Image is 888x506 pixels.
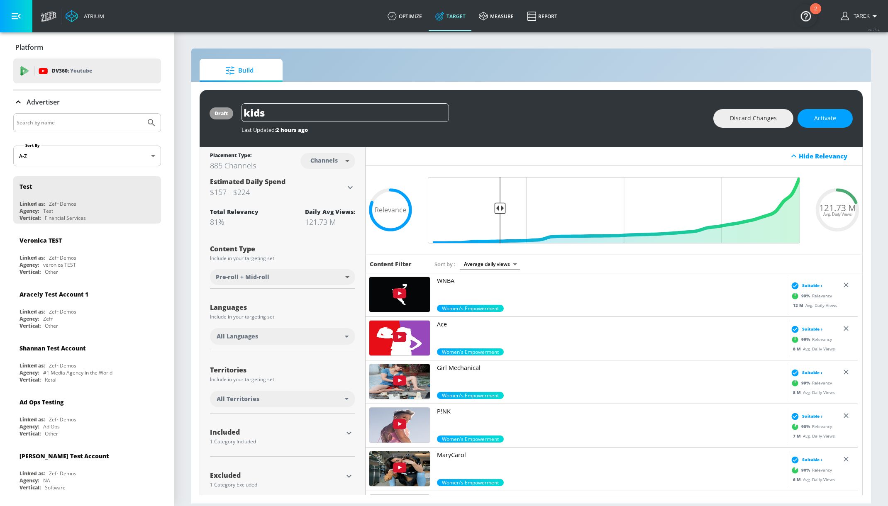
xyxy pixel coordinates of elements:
[13,446,161,493] div: [PERSON_NAME] Test AccountLinked as:Zefr DemosAgency:NAVertical:Software
[437,364,783,372] p: Girl Mechanical
[730,113,777,124] span: Discard Changes
[789,456,822,464] div: Suitable ›
[276,126,308,134] span: 2 hours ago
[27,97,60,107] p: Advertiser
[424,177,804,243] input: Final Threshold
[306,157,342,164] div: Channels
[381,1,429,31] a: optimize
[215,110,228,117] div: draft
[210,314,355,319] div: Include in your targeting set
[434,260,456,268] span: Sort by
[20,477,39,484] div: Agency:
[814,113,836,124] span: Activate
[437,407,783,416] p: P!NK
[210,328,355,345] div: All Languages
[13,392,161,439] div: Ad Ops TestingLinked as:Zefr DemosAgency:Ad OpsVertical:Other
[437,320,783,348] a: Ace
[210,246,355,252] div: Content Type
[437,320,783,328] p: Ace
[868,27,880,32] span: v 4.25.4
[20,322,41,329] div: Vertical:
[798,109,853,128] button: Activate
[437,392,504,399] div: 99.0%
[823,212,852,217] span: Avg. Daily Views
[437,348,504,355] div: 99.0%
[369,408,430,443] img: UUE5yTn9ljzSnC_oMp9Jnckg
[49,416,76,423] div: Zefr Demos
[20,182,32,190] div: Test
[20,200,45,207] div: Linked as:
[20,207,39,214] div: Agency:
[801,380,812,386] span: 99 %
[801,293,812,299] span: 99 %
[13,284,161,331] div: Aracely Test Account 1Linked as:Zefr DemosAgency:ZefrVertical:Other
[789,333,832,346] div: Relevancy
[520,1,564,31] a: Report
[52,66,92,75] p: DV360:
[437,277,783,285] p: WNBA
[802,282,822,289] span: Suitable ›
[789,412,822,421] div: Suitable ›
[369,364,430,399] img: UUhQVmUWktWtZHNgg0Thyzrg
[20,254,45,261] div: Linked as:
[20,452,109,460] div: [PERSON_NAME] Test Account
[45,376,58,383] div: Retail
[24,143,41,148] label: Sort By
[437,479,504,486] span: Women's Empowerment
[210,429,343,435] div: Included
[369,321,430,355] img: UUod153MQifMLW_IaLWLMLcg
[460,258,520,270] div: Average daily views
[801,336,812,343] span: 99 %
[210,161,256,170] div: 885 Channels
[49,362,76,369] div: Zefr Demos
[20,261,39,268] div: Agency:
[49,308,76,315] div: Zefr Demos
[43,477,50,484] div: NA
[210,256,355,261] div: Include in your targeting set
[789,369,822,377] div: Suitable ›
[210,152,256,161] div: Placement Type:
[305,217,355,227] div: 121.73 M
[801,467,812,473] span: 90 %
[305,208,355,216] div: Daily Avg Views:
[437,494,783,503] p: The R&A
[437,451,783,479] a: MaryCarol
[49,470,76,477] div: Zefr Demos
[789,346,835,352] div: Avg. Daily Views
[789,389,835,396] div: Avg. Daily Views
[20,236,62,244] div: Veronica TEST
[437,364,783,392] a: Girl Mechanical
[789,282,822,290] div: Suitable ›
[210,377,355,382] div: Include in your targeting set
[70,66,92,75] p: Youtube
[437,277,783,305] a: WNBA
[13,146,161,166] div: A-Z
[210,186,345,198] h3: $157 - $224
[20,214,41,221] div: Vertical:
[375,207,406,213] span: Relevance
[20,416,45,423] div: Linked as:
[437,451,783,459] p: MaryCarol
[437,435,504,443] span: Women's Empowerment
[210,439,343,444] div: 1 Category Included
[13,338,161,385] div: Shannan Test AccountLinked as:Zefr DemosAgency:#1 Media Agency in the WorldVertical:Retail
[43,315,53,322] div: Zefr
[20,290,88,298] div: Aracely Test Account 1
[369,451,430,486] img: UU2YPtBXgCdjrcoY4u38YaHQ
[789,325,822,333] div: Suitable ›
[802,370,822,376] span: Suitable ›
[437,479,504,486] div: 90.0%
[802,326,822,332] span: Suitable ›
[713,109,793,128] button: Discard Changes
[43,207,53,214] div: Test
[20,423,39,430] div: Agency:
[43,369,112,376] div: #1 Media Agency in the World
[369,277,430,312] img: UUO9a_ryN_l7DIDS-VIt-zmw
[13,176,161,224] div: TestLinked as:Zefr DemosAgency:TestVertical:Financial Services
[793,302,805,308] span: 12 M
[793,389,803,395] span: 8 M
[17,117,142,128] input: Search by name
[20,376,41,383] div: Vertical:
